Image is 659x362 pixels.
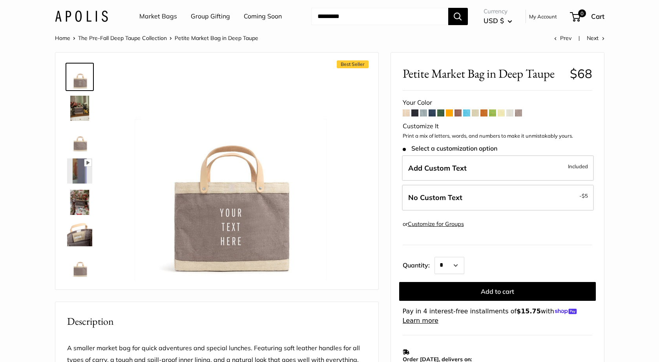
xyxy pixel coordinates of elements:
[402,185,594,211] label: Leave Blank
[67,221,92,246] img: Petite Market Bag in Deep Taupe
[484,6,512,17] span: Currency
[554,35,571,42] a: Prev
[568,162,588,171] span: Included
[244,11,282,22] a: Coming Soon
[67,96,92,121] img: Petite Market Bag in Deep Taupe
[403,219,464,229] div: or
[66,63,94,91] a: Petite Market Bag in Deep Taupe
[67,190,92,215] img: Petite Market Bag in Deep Taupe
[55,11,108,22] img: Apolis
[403,66,564,81] span: Petite Market Bag in Deep Taupe
[570,66,592,81] span: $68
[191,11,230,22] a: Group Gifting
[67,64,92,89] img: Petite Market Bag in Deep Taupe
[399,282,596,301] button: Add to cart
[571,10,604,23] a: 0 Cart
[408,164,467,173] span: Add Custom Text
[66,157,94,185] a: Petite Market Bag in Deep Taupe
[582,193,588,199] span: $5
[311,8,448,25] input: Search...
[402,155,594,181] label: Add Custom Text
[67,158,92,184] img: Petite Market Bag in Deep Taupe
[403,97,592,109] div: Your Color
[579,191,588,200] span: -
[587,35,604,42] a: Next
[139,11,177,22] a: Market Bags
[403,120,592,132] div: Customize It
[484,16,504,25] span: USD $
[403,132,592,140] p: Print a mix of letters, words, and numbers to make it unmistakably yours.
[67,127,92,152] img: Petite Market Bag in Deep Taupe
[67,253,92,278] img: Petite Market Bag in Deep Taupe
[529,12,557,21] a: My Account
[55,35,70,42] a: Home
[66,220,94,248] a: Petite Market Bag in Deep Taupe
[408,220,464,227] a: Customize for Groups
[578,9,586,17] span: 0
[403,255,434,274] label: Quantity:
[591,12,604,20] span: Cart
[66,126,94,154] a: Petite Market Bag in Deep Taupe
[66,251,94,279] a: Petite Market Bag in Deep Taupe
[55,33,258,43] nav: Breadcrumb
[337,60,369,68] span: Best Seller
[448,8,468,25] button: Search
[66,94,94,122] a: Petite Market Bag in Deep Taupe
[118,64,335,281] img: Petite Market Bag in Deep Taupe
[403,145,497,152] span: Select a customization option
[66,188,94,216] a: Petite Market Bag in Deep Taupe
[67,314,367,329] h2: Description
[78,35,167,42] a: The Pre-Fall Deep Taupe Collection
[175,35,258,42] span: Petite Market Bag in Deep Taupe
[408,193,462,202] span: No Custom Text
[484,15,512,27] button: USD $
